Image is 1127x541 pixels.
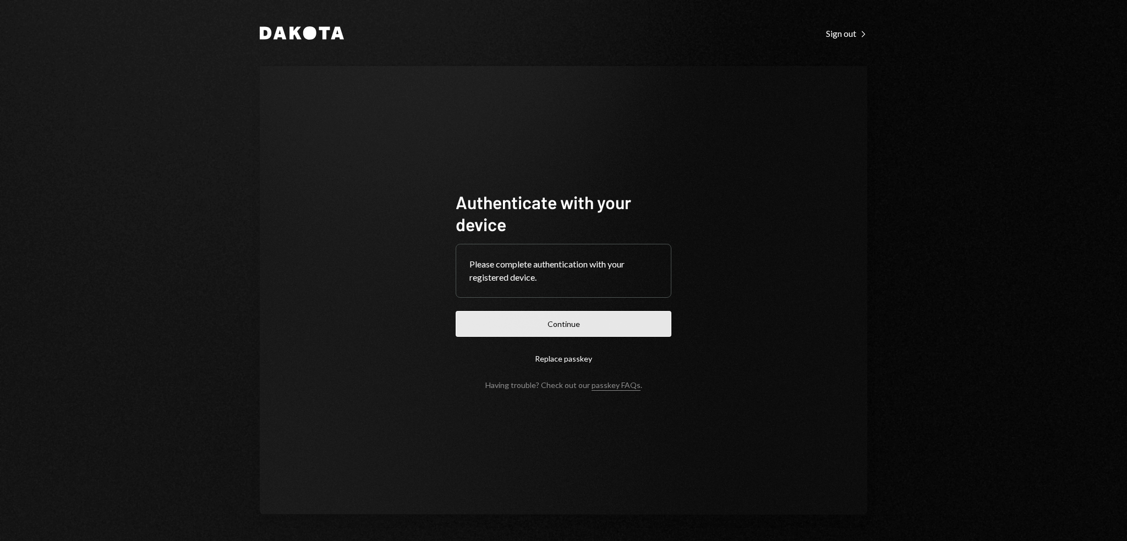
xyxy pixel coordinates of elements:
[592,380,641,391] a: passkey FAQs
[485,380,642,390] div: Having trouble? Check out our .
[469,258,658,284] div: Please complete authentication with your registered device.
[456,346,671,371] button: Replace passkey
[456,311,671,337] button: Continue
[826,28,867,39] div: Sign out
[826,27,867,39] a: Sign out
[456,191,671,235] h1: Authenticate with your device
